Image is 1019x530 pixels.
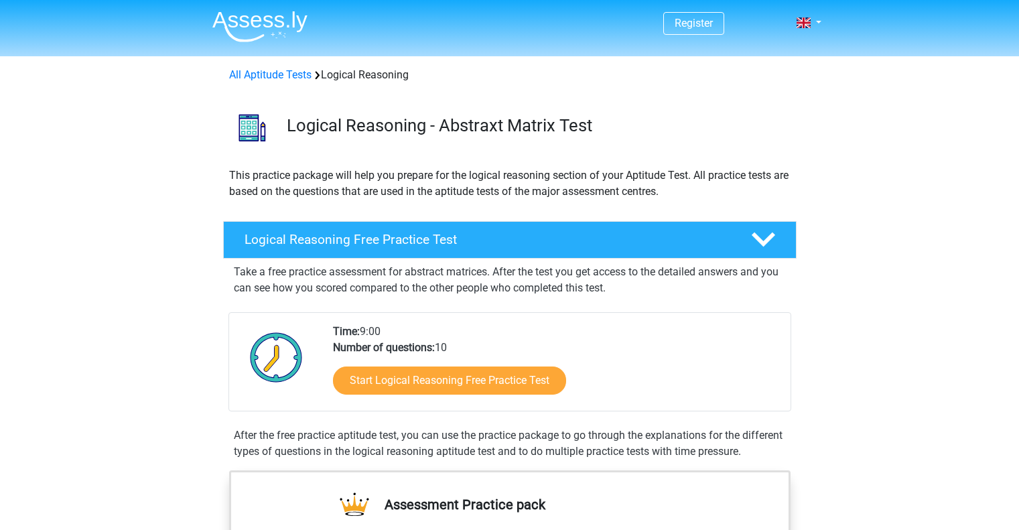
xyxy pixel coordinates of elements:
[228,427,791,460] div: After the free practice aptitude test, you can use the practice package to go through the explana...
[224,67,796,83] div: Logical Reasoning
[675,17,713,29] a: Register
[287,115,786,136] h3: Logical Reasoning - Abstraxt Matrix Test
[212,11,308,42] img: Assessly
[333,341,435,354] b: Number of questions:
[224,99,281,156] img: logical reasoning
[218,221,802,259] a: Logical Reasoning Free Practice Test
[243,324,310,391] img: Clock
[333,325,360,338] b: Time:
[333,367,566,395] a: Start Logical Reasoning Free Practice Test
[229,68,312,81] a: All Aptitude Tests
[323,324,790,411] div: 9:00 10
[234,264,786,296] p: Take a free practice assessment for abstract matrices. After the test you get access to the detai...
[229,168,791,200] p: This practice package will help you prepare for the logical reasoning section of your Aptitude Te...
[245,232,730,247] h4: Logical Reasoning Free Practice Test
